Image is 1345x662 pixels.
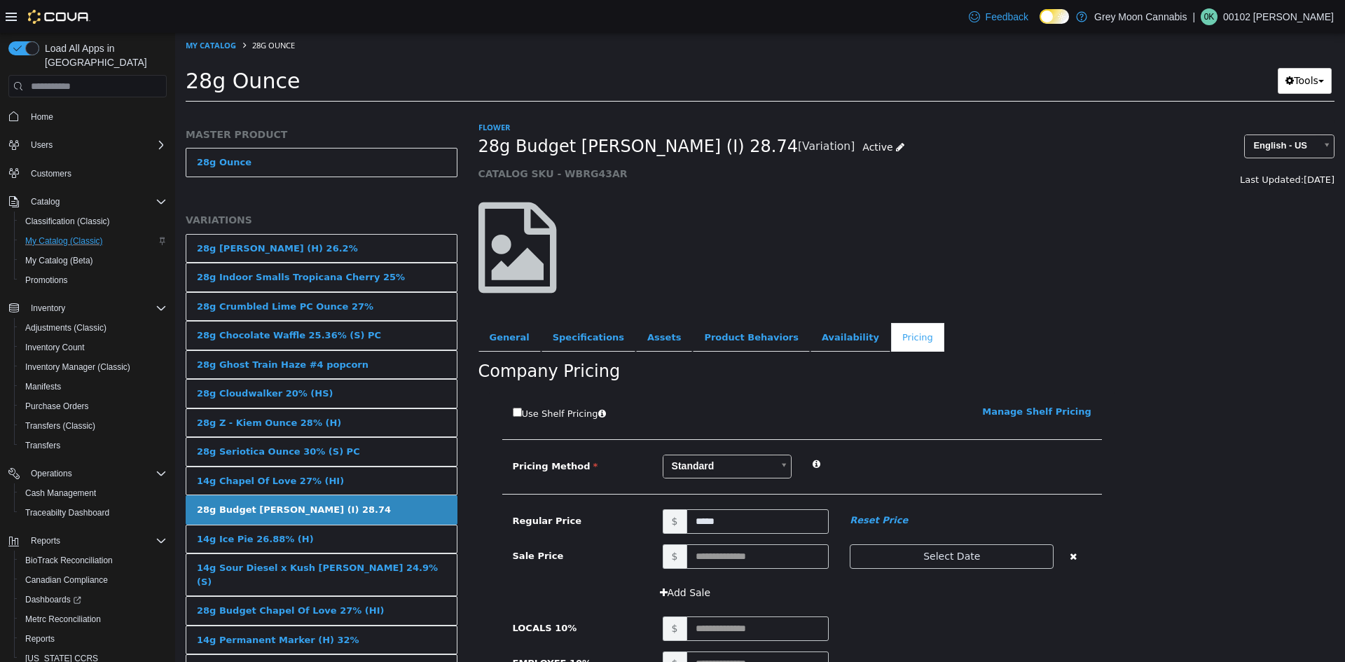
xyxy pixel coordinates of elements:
[22,354,158,368] div: 28g Cloudwalker 20% (HS)
[20,272,167,289] span: Promotions
[25,193,167,210] span: Catalog
[25,614,101,625] span: Metrc Reconciliation
[14,590,172,609] a: Dashboards
[20,213,167,230] span: Classification (Classic)
[488,476,511,501] span: $
[14,251,172,270] button: My Catalog (Beta)
[28,10,90,24] img: Cova
[338,483,406,493] span: Regular Price
[39,41,167,69] span: Load All Apps in [GEOGRAPHIC_DATA]
[20,319,167,336] span: Adjustments (Classic)
[22,325,193,339] div: 28g Ghost Train Haze #4 popcorn
[25,300,167,317] span: Inventory
[488,584,511,608] span: $
[635,290,715,319] a: Availability
[25,109,59,125] a: Home
[11,36,125,60] span: 28g Ounce
[25,300,71,317] button: Inventory
[25,107,167,125] span: Home
[20,233,167,249] span: My Catalog (Classic)
[31,139,53,151] span: Users
[20,359,167,375] span: Inventory Manager (Classic)
[22,499,139,513] div: 14g Ice Pie 26.88% (H)
[347,375,423,386] span: Use Shelf Pricing
[14,629,172,649] button: Reports
[22,383,166,397] div: 28g Z - Kiem Ounce 28% (H)
[25,322,106,333] span: Adjustments (Classic)
[25,532,66,549] button: Reports
[25,465,167,482] span: Operations
[25,381,61,392] span: Manifests
[1040,9,1069,24] input: Dark Mode
[25,465,78,482] button: Operations
[25,532,167,549] span: Reports
[20,611,106,628] a: Metrc Reconciliation
[303,89,335,99] a: Flower
[20,398,95,415] a: Purchase Orders
[986,10,1028,24] span: Feedback
[1065,142,1129,152] span: Last Updated:
[338,625,417,635] span: EMPLOYEE 10%
[20,233,109,249] a: My Catalog (Classic)
[303,135,940,147] h5: CATALOG SKU - WBRG43AR
[14,483,172,503] button: Cash Management
[477,547,544,573] button: Add Sale
[20,418,167,434] span: Transfers (Classic)
[14,436,172,455] button: Transfers
[25,361,130,373] span: Inventory Manager (Classic)
[20,630,167,647] span: Reports
[77,7,120,18] span: 28g Ounce
[3,298,172,318] button: Inventory
[20,319,112,336] a: Adjustments (Classic)
[20,630,60,647] a: Reports
[623,109,680,120] small: [Variation]
[20,339,90,356] a: Inventory Count
[22,296,206,310] div: 28g Chocolate Waffle 25.36% (S) PC
[20,591,87,608] a: Dashboards
[675,511,878,536] button: Select Date
[687,109,717,120] span: Active
[25,165,167,182] span: Customers
[20,437,66,454] a: Transfers
[25,555,113,566] span: BioTrack Reconciliation
[14,338,172,357] button: Inventory Count
[20,572,113,588] a: Canadian Compliance
[3,464,172,483] button: Operations
[14,357,172,377] button: Inventory Manager (Classic)
[31,196,60,207] span: Catalog
[20,591,167,608] span: Dashboards
[1103,35,1157,61] button: Tools
[338,590,402,600] span: LOCALS 10%
[14,270,172,290] button: Promotions
[25,137,167,153] span: Users
[1069,102,1159,125] a: English - US
[20,437,167,454] span: Transfers
[22,412,185,426] div: 28g Seriotica Ounce 30% (S) PC
[20,359,136,375] a: Inventory Manager (Classic)
[461,290,517,319] a: Assets
[11,95,282,108] h5: MASTER PRODUCT
[675,482,733,492] em: Reset Price
[14,609,172,629] button: Metrc Reconciliation
[1192,8,1195,25] p: |
[716,290,769,319] a: Pricing
[22,209,183,223] div: 28g [PERSON_NAME] (H) 26.2%
[20,485,102,502] a: Cash Management
[338,375,347,384] input: Use Shelf Pricing
[20,339,167,356] span: Inventory Count
[1223,8,1334,25] p: 00102 [PERSON_NAME]
[31,468,72,479] span: Operations
[20,252,99,269] a: My Catalog (Beta)
[1201,8,1218,25] div: 00102 Kristian Serna
[22,267,198,281] div: 28g Crumbled Lime PC Ounce 27%
[22,441,169,455] div: 14g Chapel Of Love 27% (HI)
[14,396,172,416] button: Purchase Orders
[303,103,623,125] span: 28g Budget [PERSON_NAME] (I) 28.74
[366,290,460,319] a: Specifications
[14,212,172,231] button: Classification (Classic)
[3,106,172,126] button: Home
[488,422,598,445] span: Standard
[25,275,68,286] span: Promotions
[20,572,167,588] span: Canadian Compliance
[14,570,172,590] button: Canadian Compliance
